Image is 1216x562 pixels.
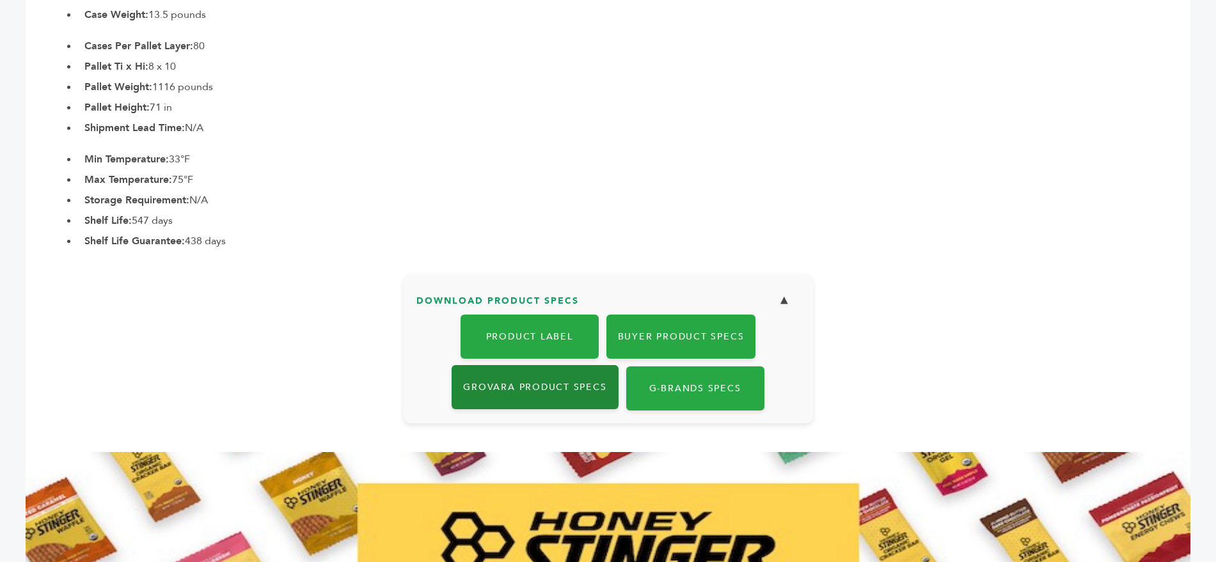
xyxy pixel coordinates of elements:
[606,315,756,359] a: Buyer Product Specs
[84,59,148,74] b: Pallet Ti x Hi:
[84,39,193,53] b: Cases Per Pallet Layer:
[84,8,148,22] b: Case Weight:
[78,59,1190,74] li: 8 x 10
[84,173,172,187] b: Max Temperature:
[84,152,169,166] b: Min Temperature:
[78,172,1190,187] li: 75°F
[452,365,618,409] a: Grovara Product Specs
[626,366,764,410] a: G-Brands Specs
[768,287,800,315] button: ▼
[84,193,189,207] b: Storage Requirement:
[78,233,1190,249] li: 438 days
[78,192,1190,208] li: N/A
[78,7,1190,22] li: 13.5 pounds
[84,214,132,228] b: Shelf Life:
[78,100,1190,115] li: 71 in
[84,100,150,114] b: Pallet Height:
[84,234,185,248] b: Shelf Life Guarantee:
[84,121,185,135] b: Shipment Lead Time:
[84,80,152,94] b: Pallet Weight:
[78,213,1190,228] li: 547 days
[78,152,1190,167] li: 33°F
[78,38,1190,54] li: 80
[416,287,800,324] h3: Download Product Specs
[78,79,1190,95] li: 1116 pounds
[461,315,599,359] a: Product Label
[78,120,1190,136] li: N/A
